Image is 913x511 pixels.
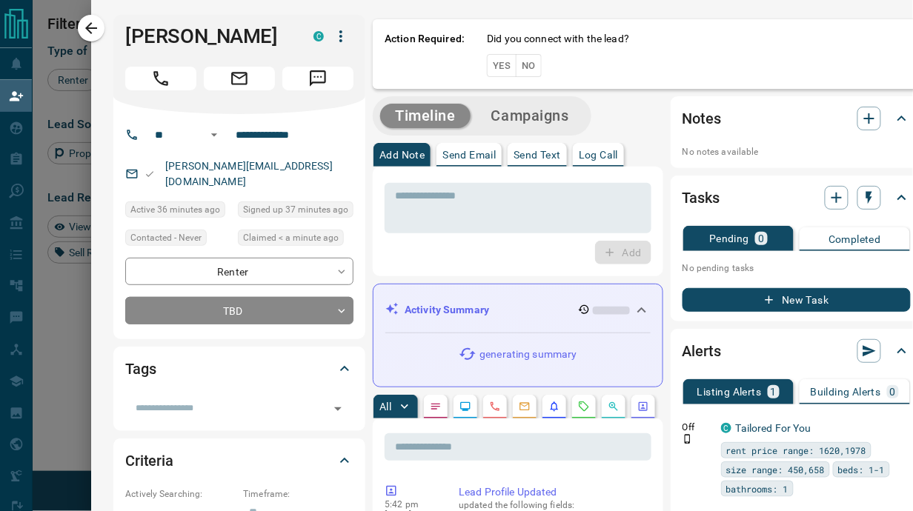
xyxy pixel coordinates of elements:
span: Active 36 minutes ago [130,202,220,217]
p: Send Email [442,150,496,160]
p: Off [683,421,712,434]
svg: Opportunities [608,401,620,413]
button: Open [328,398,348,419]
span: Contacted - Never [130,230,202,245]
span: bathrooms: 1 [726,481,788,496]
svg: Calls [489,401,501,413]
h2: Notes [683,107,721,130]
span: Email [204,67,275,90]
div: Fri Aug 15 2025 [125,201,230,222]
div: Activity Summary [385,296,651,324]
h2: Alerts [683,339,721,363]
a: Tailored For You [736,422,811,434]
span: rent price range: 1620,1978 [726,443,866,458]
button: Open [205,126,223,144]
h2: Tags [125,357,156,381]
p: 0 [758,233,764,244]
p: Building Alerts [811,387,881,397]
div: Tasks [683,180,911,216]
p: Listing Alerts [697,387,762,397]
p: Activity Summary [405,302,489,318]
span: size range: 450,658 [726,462,825,477]
p: 5:42 pm [385,499,436,510]
p: Lead Profile Updated [459,484,645,500]
h1: [PERSON_NAME] [125,24,291,48]
p: 1 [771,387,777,397]
div: Alerts [683,333,911,369]
h2: Tasks [683,186,720,210]
div: Notes [683,101,911,136]
div: Renter [125,258,353,285]
button: New Task [683,288,911,312]
p: 0 [890,387,896,397]
p: Completed [829,234,881,244]
a: [PERSON_NAME][EMAIL_ADDRESS][DOMAIN_NAME] [165,160,333,187]
span: Message [282,67,353,90]
p: Log Call [579,150,618,160]
div: Criteria [125,443,353,478]
p: Pending [709,233,749,244]
p: Did you connect with the lead? [487,31,629,47]
svg: Push Notification Only [683,434,693,444]
p: No notes available [683,145,911,158]
button: No [516,54,542,77]
svg: Agent Actions [637,401,649,413]
p: generating summary [479,347,577,362]
h2: Criteria [125,449,173,472]
p: Send Text [514,150,561,160]
span: Claimed < a minute ago [243,230,339,245]
span: beds: 1-1 [838,462,885,477]
svg: Emails [519,401,531,413]
p: Add Note [379,150,425,160]
svg: Listing Alerts [548,401,560,413]
span: Call [125,67,196,90]
p: All [379,401,391,412]
div: condos.ca [721,423,731,433]
p: Actively Searching: [125,487,236,501]
button: Yes [487,54,517,77]
svg: Lead Browsing Activity [459,401,471,413]
div: Tags [125,351,353,387]
div: condos.ca [313,31,324,41]
svg: Requests [578,401,590,413]
svg: Email Valid [145,169,155,179]
div: Fri Aug 15 2025 [238,230,353,250]
span: Signed up 37 minutes ago [243,202,348,217]
p: No pending tasks [683,257,911,279]
p: updated the following fields: [459,500,645,510]
p: Timeframe: [243,487,353,501]
p: Action Required: [385,31,465,77]
button: Campaigns [477,104,584,128]
svg: Notes [430,401,442,413]
div: TBD [125,297,353,324]
button: Timeline [380,104,471,128]
div: Fri Aug 15 2025 [238,201,353,222]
